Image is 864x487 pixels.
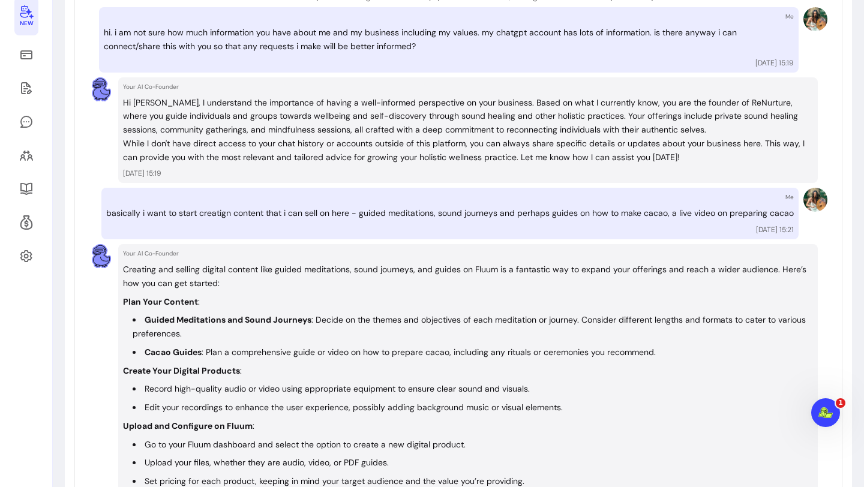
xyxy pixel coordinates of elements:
p: Me [785,12,794,21]
li: Go to your Fluum dashboard and select the option to create a new digital product. [133,438,813,452]
iframe: Intercom live chat [811,398,840,427]
li: : Plan a comprehensive guide or video on how to prepare cacao, including any rituals or ceremonie... [133,345,813,359]
p: hi. i am not sure how much information you have about me and my business including my values. my ... [104,26,794,53]
p: [DATE] 15:21 [756,225,794,235]
span: 1 [836,398,845,408]
a: Resources [14,175,38,203]
li: Upload your files, whether they are audio, video, or PDF guides. [133,456,813,470]
li: Record high-quality audio or video using appropriate equipment to ensure clear sound and visuals. [133,382,813,396]
a: Settings [14,242,38,270]
p: Creating and selling digital content like guided meditations, sound journeys, and guides on Fluum... [123,263,813,290]
strong: Upload and Configure on Fluum [123,420,253,431]
a: Sales [14,40,38,69]
a: Refer & Earn [14,208,38,237]
span: New [20,20,33,28]
p: : [123,420,254,431]
p: While I don't have direct access to your chat history or accounts outside of this platform, you c... [123,137,813,164]
p: Your AI Co-Founder [123,82,813,91]
p: [DATE] 15:19 [123,169,813,178]
p: basically i want to start creatign content that i can sell on here - guided meditations, sound jo... [106,206,794,220]
p: [DATE] 15:19 [755,58,794,68]
strong: Create Your Digital Products [123,365,240,376]
img: AI Co-Founder avatar [89,77,113,101]
img: AI Co-Founder avatar [89,244,113,268]
strong: Plan Your Content [123,296,198,307]
li: : Decide on the themes and objectives of each meditation or journey. Consider different lengths a... [133,313,813,341]
p: Your AI Co-Founder [123,249,813,258]
strong: Guided Meditations and Sound Journeys [145,314,311,325]
p: Hi [PERSON_NAME], I understand the importance of having a well-informed perspective on your busin... [123,96,813,137]
p: : [123,296,200,307]
img: Provider image [803,7,827,31]
p: : [123,365,242,376]
li: Edit your recordings to enhance the user experience, possibly adding background music or visual e... [133,401,813,414]
a: Clients [14,141,38,170]
a: Waivers [14,74,38,103]
p: Me [785,193,794,202]
a: My Messages [14,107,38,136]
strong: Cacao Guides [145,347,202,357]
img: Provider image [803,188,827,212]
